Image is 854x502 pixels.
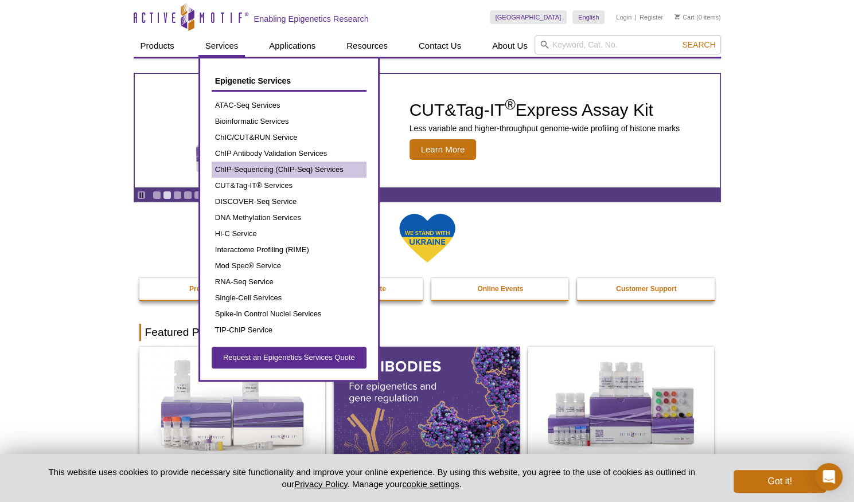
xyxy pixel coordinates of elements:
[212,97,366,113] a: ATAC-Seq Services
[340,35,395,57] a: Resources
[323,285,386,293] strong: Epi-Services Quote
[410,101,680,119] h2: CUT&Tag-IT Express Assay Kit
[477,285,523,293] strong: Online Events
[173,191,182,199] a: Go to slide 3
[485,35,535,57] a: About Us
[215,76,291,85] span: Epigenetic Services
[616,13,631,21] a: Login
[139,347,325,459] img: DNA Library Prep Kit for Illumina
[194,191,202,199] a: Go to slide 5
[262,35,322,57] a: Applications
[674,13,695,21] a: Cart
[198,35,245,57] a: Services
[412,35,468,57] a: Contact Us
[212,347,366,368] a: Request an Epigenetics Services Quote
[189,285,228,293] strong: Promotions
[639,13,663,21] a: Register
[528,347,714,459] img: CUT&Tag-IT® Express Assay Kit
[212,162,366,178] a: ChIP-Sequencing (ChIP-Seq) Services
[212,306,366,322] a: Spike-in Control Nuclei Services
[212,210,366,226] a: DNA Methylation Services
[171,68,361,194] img: CUT&Tag-IT Express Assay Kit
[153,191,161,199] a: Go to slide 1
[490,10,567,24] a: [GEOGRAPHIC_DATA]
[212,290,366,306] a: Single-Cell Services
[212,146,366,162] a: ChIP Antibody Validation Services
[134,35,181,57] a: Products
[410,123,680,134] p: Less variable and higher-throughput genome-wide profiling of histone marks
[399,213,456,264] img: We Stand With Ukraine
[294,479,347,489] a: Privacy Policy
[137,191,146,199] a: Toggle autoplay
[212,242,366,258] a: Interactome Profiling (RIME)
[410,139,477,160] span: Learn More
[212,194,366,210] a: DISCOVER-Seq Service
[682,40,715,49] span: Search
[184,191,192,199] a: Go to slide 4
[535,35,721,54] input: Keyword, Cat. No.
[334,347,520,459] img: All Antibodies
[674,10,721,24] li: (0 items)
[815,463,843,491] div: Open Intercom Messenger
[135,74,720,187] a: CUT&Tag-IT Express Assay Kit CUT&Tag-IT®Express Assay Kit Less variable and higher-throughput gen...
[212,226,366,242] a: Hi-C Service
[139,278,278,300] a: Promotions
[212,130,366,146] a: ChIC/CUT&RUN Service
[577,278,716,300] a: Customer Support
[135,74,720,187] article: CUT&Tag-IT Express Assay Kit
[212,113,366,130] a: Bioinformatic Services
[212,274,366,290] a: RNA-Seq Service
[402,479,459,489] button: cookie settings
[29,466,715,490] p: This website uses cookies to provide necessary site functionality and improve your online experie...
[616,285,676,293] strong: Customer Support
[572,10,605,24] a: English
[678,40,719,50] button: Search
[212,258,366,274] a: Mod Spec® Service
[505,96,515,112] sup: ®
[163,191,171,199] a: Go to slide 2
[635,10,637,24] li: |
[734,470,825,493] button: Got it!
[212,322,366,338] a: TIP-ChIP Service
[254,14,369,24] h2: Enabling Epigenetics Research
[139,324,715,341] h2: Featured Products
[674,14,680,19] img: Your Cart
[212,70,366,92] a: Epigenetic Services
[431,278,570,300] a: Online Events
[212,178,366,194] a: CUT&Tag-IT® Services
